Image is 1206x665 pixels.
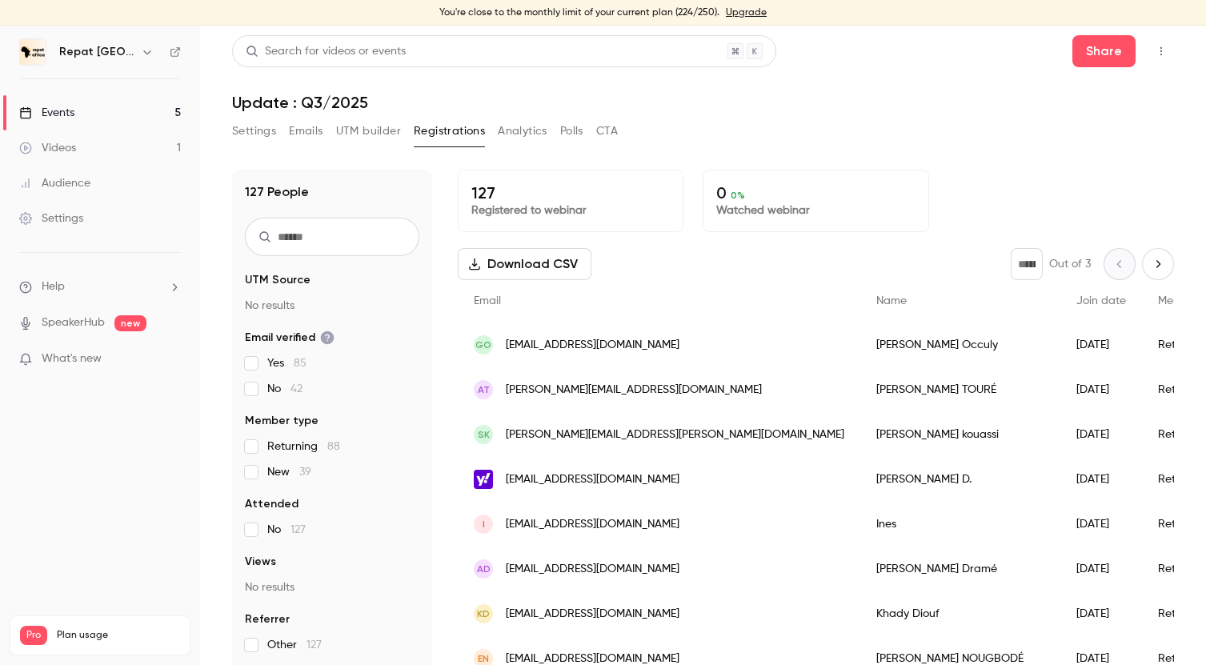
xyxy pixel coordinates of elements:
[731,190,745,201] span: 0 %
[506,606,679,623] span: [EMAIL_ADDRESS][DOMAIN_NAME]
[506,337,679,354] span: [EMAIL_ADDRESS][DOMAIN_NAME]
[506,561,679,578] span: [EMAIL_ADDRESS][DOMAIN_NAME]
[860,412,1060,457] div: [PERSON_NAME] kouassi
[860,547,1060,591] div: [PERSON_NAME] Dramé
[114,315,146,331] span: new
[726,6,767,19] a: Upgrade
[245,611,290,627] span: Referrer
[560,118,583,144] button: Polls
[716,202,915,218] p: Watched webinar
[42,314,105,331] a: SpeakerHub
[267,637,322,653] span: Other
[477,607,490,621] span: KD
[1060,322,1142,367] div: [DATE]
[1060,412,1142,457] div: [DATE]
[19,175,90,191] div: Audience
[506,471,679,488] span: [EMAIL_ADDRESS][DOMAIN_NAME]
[245,330,335,346] span: Email verified
[267,381,303,397] span: No
[1060,547,1142,591] div: [DATE]
[290,524,306,535] span: 127
[19,140,76,156] div: Videos
[162,352,181,367] iframe: Noticeable Trigger
[478,427,490,442] span: sk
[245,182,309,202] h1: 127 People
[458,248,591,280] button: Download CSV
[245,272,311,288] span: UTM Source
[327,441,340,452] span: 88
[860,367,1060,412] div: [PERSON_NAME] TOURÉ
[245,496,298,512] span: Attended
[1060,367,1142,412] div: [DATE]
[506,382,762,399] span: [PERSON_NAME][EMAIL_ADDRESS][DOMAIN_NAME]
[596,118,618,144] button: CTA
[860,591,1060,636] div: Khady Diouf
[42,351,102,367] span: What's new
[19,278,181,295] li: help-dropdown-opener
[267,464,311,480] span: New
[245,579,419,595] p: No results
[483,517,485,531] span: I
[245,272,419,653] section: facet-groups
[336,118,401,144] button: UTM builder
[716,183,915,202] p: 0
[245,554,276,570] span: Views
[876,295,907,306] span: Name
[1076,295,1126,306] span: Join date
[506,427,844,443] span: [PERSON_NAME][EMAIL_ADDRESS][PERSON_NAME][DOMAIN_NAME]
[307,639,322,651] span: 127
[1060,502,1142,547] div: [DATE]
[471,183,670,202] p: 127
[860,322,1060,367] div: [PERSON_NAME] Occuly
[245,298,419,314] p: No results
[475,338,491,352] span: GO
[506,516,679,533] span: [EMAIL_ADDRESS][DOMAIN_NAME]
[245,413,319,429] span: Member type
[478,383,490,397] span: AT
[299,467,311,478] span: 39
[294,358,307,369] span: 85
[59,44,134,60] h6: Repat [GEOGRAPHIC_DATA]
[1060,457,1142,502] div: [DATE]
[232,118,276,144] button: Settings
[20,39,46,65] img: Repat Africa
[267,439,340,455] span: Returning
[477,562,491,576] span: AD
[1072,35,1136,67] button: Share
[1049,256,1091,272] p: Out of 3
[267,522,306,538] span: No
[860,502,1060,547] div: Ines
[1060,591,1142,636] div: [DATE]
[414,118,485,144] button: Registrations
[232,93,1174,112] h1: Update : Q3/2025
[20,626,47,645] span: Pro
[19,105,74,121] div: Events
[19,210,83,226] div: Settings
[246,43,406,60] div: Search for videos or events
[474,295,501,306] span: Email
[860,457,1060,502] div: [PERSON_NAME] D.
[57,629,180,642] span: Plan usage
[289,118,323,144] button: Emails
[42,278,65,295] span: Help
[471,202,670,218] p: Registered to webinar
[1142,248,1174,280] button: Next page
[267,355,307,371] span: Yes
[290,383,303,395] span: 42
[474,470,493,489] img: yahoo.fr
[498,118,547,144] button: Analytics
